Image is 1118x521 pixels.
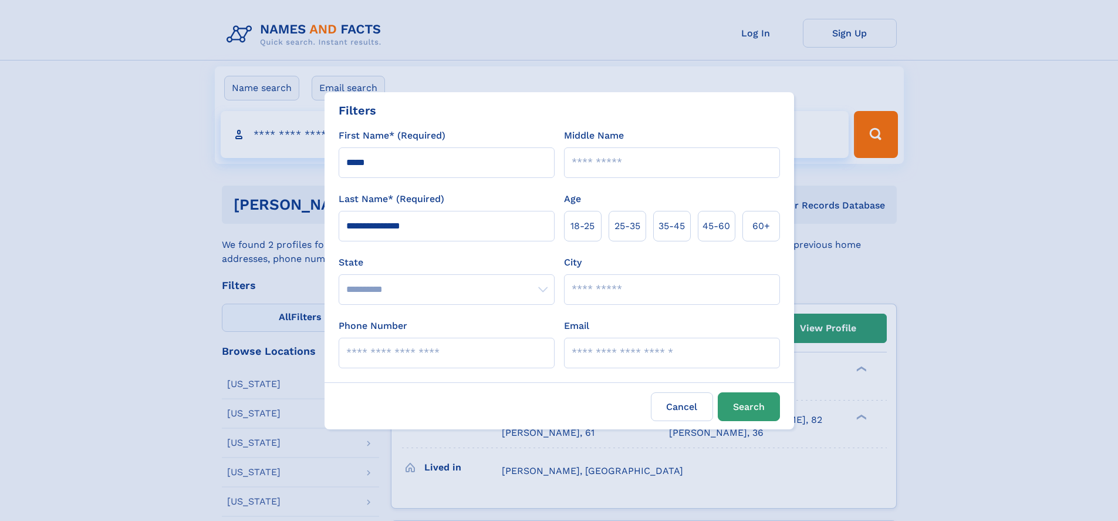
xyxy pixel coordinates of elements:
[564,256,582,270] label: City
[702,219,730,233] span: 45‑60
[752,219,770,233] span: 60+
[564,319,589,333] label: Email
[564,129,624,143] label: Middle Name
[718,392,780,421] button: Search
[614,219,640,233] span: 25‑35
[339,129,445,143] label: First Name* (Required)
[339,319,407,333] label: Phone Number
[339,256,555,270] label: State
[339,102,376,119] div: Filters
[658,219,685,233] span: 35‑45
[651,392,713,421] label: Cancel
[564,192,581,206] label: Age
[570,219,595,233] span: 18‑25
[339,192,444,206] label: Last Name* (Required)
